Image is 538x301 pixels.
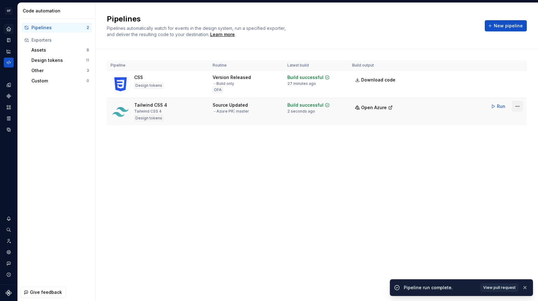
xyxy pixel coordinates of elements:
[107,60,209,71] th: Pipeline
[287,109,315,114] div: 2 seconds ago
[213,74,251,81] div: Version Released
[361,104,387,111] span: Open Azure
[23,8,93,14] div: Code automation
[404,285,477,291] div: Pipeline run complete.
[31,47,87,53] div: Assets
[134,115,163,121] div: Design tokens
[107,14,477,24] h2: Pipelines
[284,60,348,71] th: Latest build
[107,25,287,37] span: Pipelines automatically watch for events in the design system, run a specified exporter, and deli...
[4,80,14,90] a: Design tokens
[4,24,14,34] a: Home
[134,109,162,114] div: Tailwind CSS 4
[87,68,89,73] div: 3
[497,103,505,109] span: Run
[29,66,92,76] button: Other3
[31,67,87,74] div: Other
[352,102,396,113] button: Open Azure
[29,55,92,65] button: Design tokens11
[31,57,86,63] div: Design tokens
[234,109,235,113] span: |
[4,225,14,235] button: Search ⌘K
[209,32,236,37] span: .
[1,4,16,17] button: OF
[4,46,14,56] a: Analytics
[30,289,62,295] span: Give feedback
[4,113,14,123] a: Storybook stories
[134,74,143,81] div: CSS
[213,102,248,108] div: Source Updated
[29,45,92,55] button: Assets8
[29,76,92,86] button: Custom0
[5,7,12,15] div: OF
[213,109,249,114] div: → Azure PR master
[31,78,87,84] div: Custom
[352,106,396,111] a: Open Azure
[4,102,14,112] a: Assets
[31,37,89,43] div: Exporters
[4,236,14,246] a: Invite team
[210,31,235,38] a: Learn more
[6,290,12,296] svg: Supernova Logo
[348,60,403,71] th: Build output
[134,82,163,89] div: Design tokens
[87,78,89,83] div: 0
[4,258,14,268] button: Contact support
[31,25,87,31] div: Pipelines
[21,23,92,33] button: Pipelines2
[87,48,89,53] div: 8
[213,87,223,93] div: OFA
[483,285,516,290] span: View pull request
[4,214,14,224] button: Notifications
[213,81,234,86] div: → Build only
[287,102,323,108] div: Build successful
[480,283,518,292] a: View pull request
[287,74,323,81] div: Build successful
[287,81,316,86] div: 27 minutes ago
[4,58,14,67] a: Code automation
[4,35,14,45] a: Documentation
[488,101,509,112] button: Run
[485,20,527,31] button: New pipeline
[209,60,284,71] th: Routine
[86,58,89,63] div: 11
[134,102,167,108] div: Tailwind CSS 4
[494,23,523,29] span: New pipeline
[4,91,14,101] a: Components
[361,77,395,83] span: Download code
[4,247,14,257] a: Settings
[21,287,66,298] button: Give feedback
[87,25,89,30] div: 2
[352,74,399,86] a: Download code
[4,125,14,135] a: Data sources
